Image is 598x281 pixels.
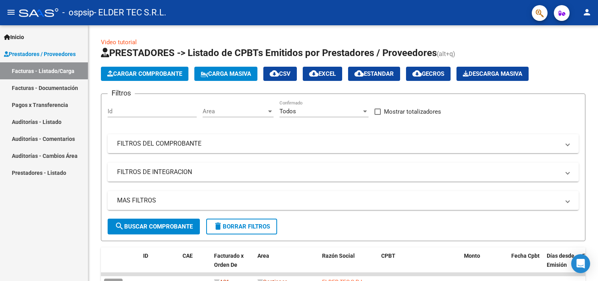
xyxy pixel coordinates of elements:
span: Borrar Filtros [213,223,270,230]
span: Cargar Comprobante [107,70,182,77]
span: Facturado x Orden De [214,253,244,268]
span: Buscar Comprobante [115,223,193,230]
mat-icon: cloud_download [270,69,279,78]
mat-expansion-panel-header: MAS FILTROS [108,191,579,210]
mat-icon: menu [6,7,16,17]
span: EXCEL [309,70,336,77]
mat-icon: delete [213,221,223,231]
span: Razón Social [322,253,355,259]
button: EXCEL [303,67,342,81]
button: Cargar Comprobante [101,67,188,81]
button: CSV [263,67,297,81]
span: Mostrar totalizadores [384,107,441,116]
mat-icon: search [115,221,124,231]
span: - ELDER TEC S.R.L. [94,4,166,21]
div: Open Intercom Messenger [571,254,590,273]
span: ID [143,253,148,259]
span: Prestadores / Proveedores [4,50,76,58]
button: Estandar [348,67,400,81]
span: Area [203,108,266,115]
h3: Filtros [108,88,135,99]
mat-expansion-panel-header: FILTROS DEL COMPROBANTE [108,134,579,153]
button: Buscar Comprobante [108,219,200,234]
span: Area [257,253,269,259]
span: Descarga Masiva [463,70,522,77]
span: (alt+q) [437,50,455,58]
button: Descarga Masiva [456,67,529,81]
mat-icon: cloud_download [412,69,422,78]
span: CPBT [381,253,395,259]
mat-panel-title: MAS FILTROS [117,196,560,205]
span: Fecha Cpbt [511,253,540,259]
span: Carga Masiva [201,70,251,77]
mat-icon: cloud_download [309,69,319,78]
a: Video tutorial [101,39,137,46]
span: - ospsip [62,4,94,21]
mat-icon: cloud_download [354,69,364,78]
mat-panel-title: FILTROS DEL COMPROBANTE [117,139,560,148]
span: Estandar [354,70,394,77]
span: Monto [464,253,480,259]
span: Todos [279,108,296,115]
mat-icon: person [582,7,592,17]
span: PRESTADORES -> Listado de CPBTs Emitidos por Prestadores / Proveedores [101,47,437,58]
span: Gecros [412,70,444,77]
button: Carga Masiva [194,67,257,81]
app-download-masive: Descarga masiva de comprobantes (adjuntos) [456,67,529,81]
button: Gecros [406,67,451,81]
span: CAE [183,253,193,259]
span: Inicio [4,33,24,41]
mat-expansion-panel-header: FILTROS DE INTEGRACION [108,163,579,182]
span: CSV [270,70,291,77]
button: Borrar Filtros [206,219,277,234]
mat-panel-title: FILTROS DE INTEGRACION [117,168,560,176]
span: Días desde Emisión [547,253,574,268]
